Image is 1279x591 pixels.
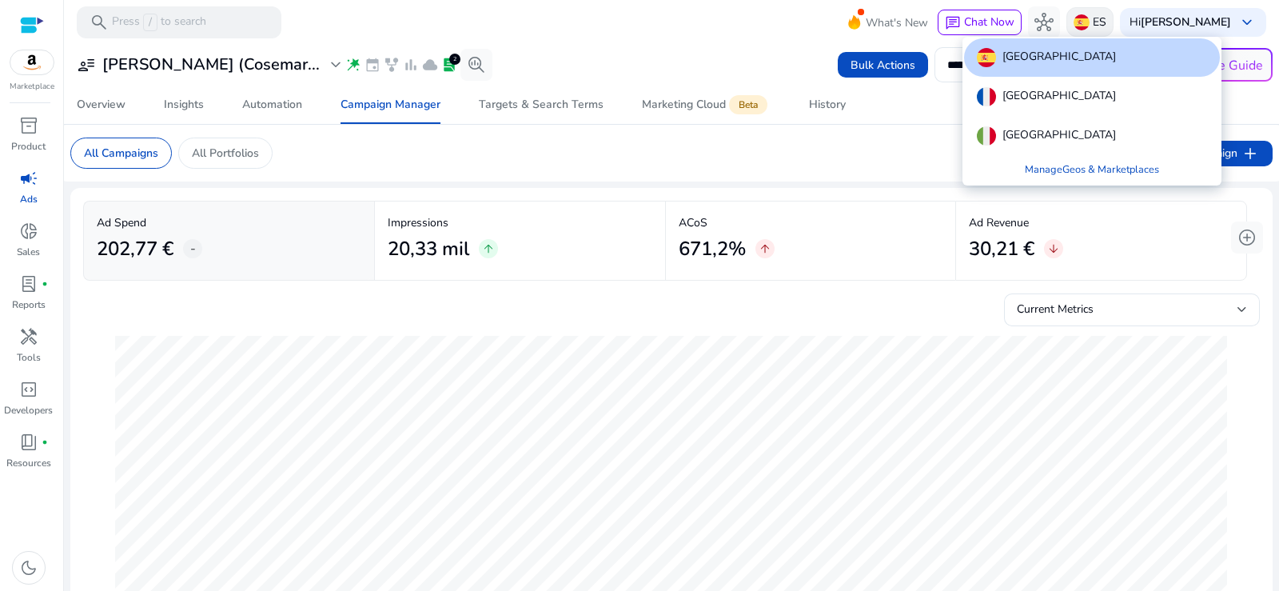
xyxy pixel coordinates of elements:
[1002,87,1116,106] p: [GEOGRAPHIC_DATA]
[1012,155,1172,184] a: ManageGeos & Marketplaces
[1002,48,1116,67] p: [GEOGRAPHIC_DATA]
[977,126,996,146] img: it.svg
[1002,126,1116,146] p: [GEOGRAPHIC_DATA]
[977,48,996,67] img: es.svg
[977,87,996,106] img: fr.svg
